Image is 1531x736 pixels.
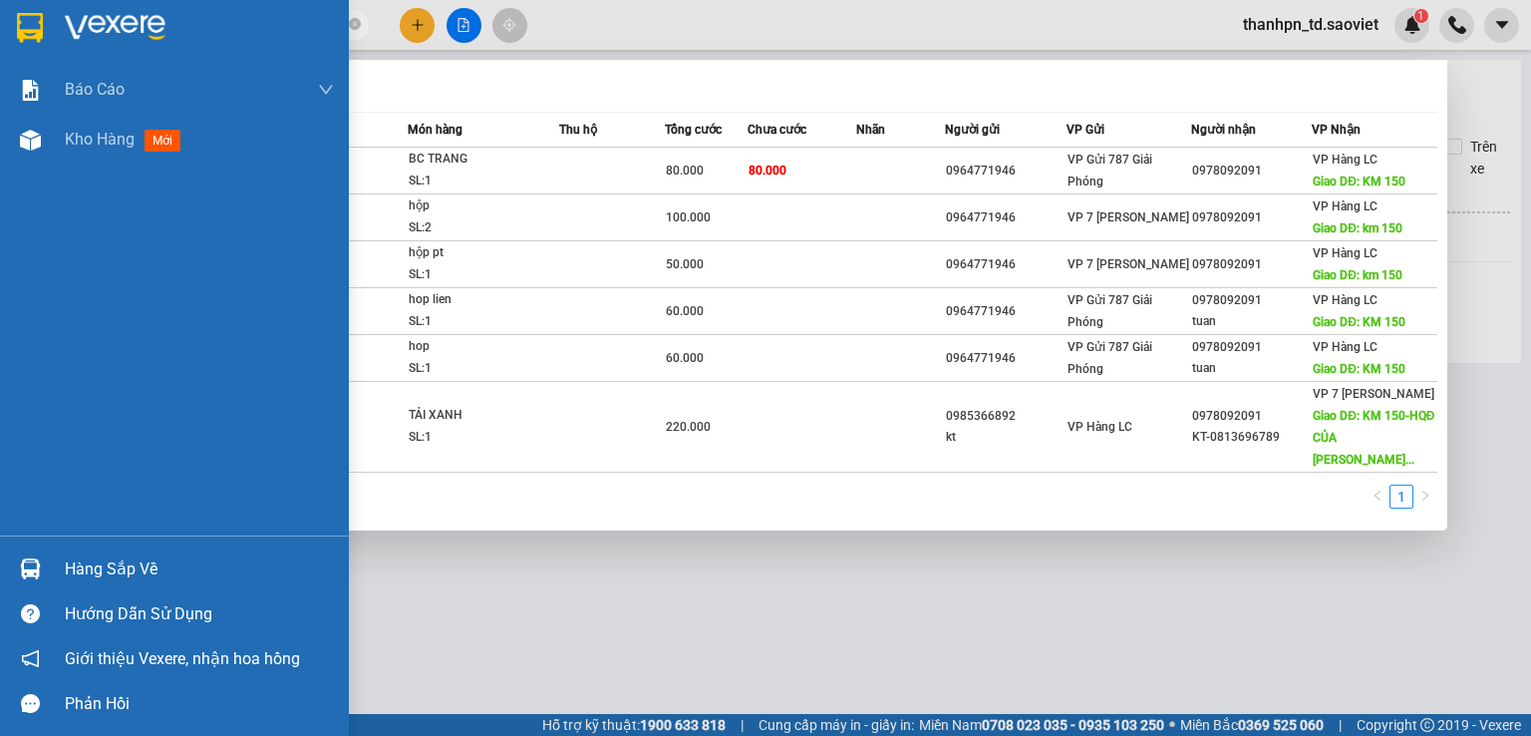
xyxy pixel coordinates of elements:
div: SL: 1 [409,171,558,192]
div: Hướng dẫn sử dụng [65,599,334,629]
span: VP Hàng LC [1313,153,1378,167]
span: 220.000 [666,420,711,434]
div: 0978092091 [1192,207,1312,228]
span: Giao DĐ: km 150 [1313,221,1402,235]
span: Nhãn [856,123,885,137]
span: Người gửi [945,123,1000,137]
span: Giao DĐ: KM 150 [1313,362,1405,376]
div: SL: 2 [409,217,558,239]
li: Next Page [1413,485,1437,509]
div: tuan [1192,358,1312,379]
span: 60.000 [666,304,704,318]
span: Người nhận [1191,123,1256,137]
span: Tổng cước [665,123,722,137]
div: 0964771946 [946,254,1066,275]
span: Giao DĐ: KM 150 [1313,175,1405,188]
div: SL: 1 [409,358,558,380]
div: hộp pt [409,242,558,264]
span: Giới thiệu Vexere, nhận hoa hồng [65,646,300,671]
div: 0978092091 [1192,337,1312,358]
button: left [1366,485,1389,509]
span: VP Nhận [1312,123,1361,137]
div: KT-0813696789 [1192,427,1312,448]
span: Món hàng [408,123,462,137]
img: logo-vxr [17,13,43,43]
span: Giao DĐ: KM 150-HQĐ CỦA [PERSON_NAME]... [1313,409,1434,467]
div: tuan [1192,311,1312,332]
div: 0978092091 [1192,406,1312,427]
li: 1 [1389,485,1413,509]
span: down [318,82,334,98]
div: TẢI XANH [409,405,558,427]
button: right [1413,485,1437,509]
span: left [1372,490,1383,502]
div: 0978092091 [1192,290,1312,311]
div: Phản hồi [65,689,334,719]
span: Thu hộ [559,123,597,137]
div: hop lien [409,289,558,311]
div: 0964771946 [946,348,1066,369]
span: 100.000 [666,210,711,224]
div: hộp [409,195,558,217]
div: 0964771946 [946,207,1066,228]
span: VP Hàng LC [1313,246,1378,260]
span: mới [145,130,180,152]
span: question-circle [21,604,40,623]
div: kt [946,427,1066,448]
span: VP Gửi [1067,123,1104,137]
span: VP 7 [PERSON_NAME] [1068,210,1189,224]
div: 0978092091 [1192,161,1312,182]
span: VP Gửi 787 Giải Phóng [1068,153,1152,188]
span: notification [21,649,40,668]
span: VP Gửi 787 Giải Phóng [1068,293,1152,329]
img: solution-icon [20,80,41,101]
li: Previous Page [1366,485,1389,509]
span: VP Hàng LC [1068,420,1132,434]
span: VP Gửi 787 Giải Phóng [1068,340,1152,376]
a: 1 [1390,486,1412,508]
span: 80.000 [666,164,704,178]
span: message [21,694,40,713]
span: VP Hàng LC [1313,293,1378,307]
span: 60.000 [666,351,704,365]
div: 0964771946 [946,301,1066,322]
div: SL: 1 [409,311,558,333]
div: hop [409,336,558,358]
div: 0978092091 [1192,254,1312,275]
div: 0985366892 [946,406,1066,427]
span: VP 7 [PERSON_NAME] [1068,257,1189,271]
span: 80.000 [749,164,786,178]
div: Hàng sắp về [65,554,334,584]
span: Giao DĐ: km 150 [1313,268,1402,282]
div: SL: 1 [409,264,558,286]
span: 50.000 [666,257,704,271]
div: SL: 1 [409,427,558,449]
div: BC TRANG [409,149,558,171]
span: close-circle [349,18,361,30]
span: VP Hàng LC [1313,199,1378,213]
span: VP Hàng LC [1313,340,1378,354]
span: Giao DĐ: KM 150 [1313,315,1405,329]
img: warehouse-icon [20,558,41,579]
div: 0964771946 [946,161,1066,182]
img: warehouse-icon [20,130,41,151]
span: Kho hàng [65,130,135,149]
span: VP 7 [PERSON_NAME] [1313,387,1434,401]
span: Chưa cước [748,123,806,137]
span: Báo cáo [65,77,125,102]
span: right [1419,490,1431,502]
span: close-circle [349,16,361,35]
